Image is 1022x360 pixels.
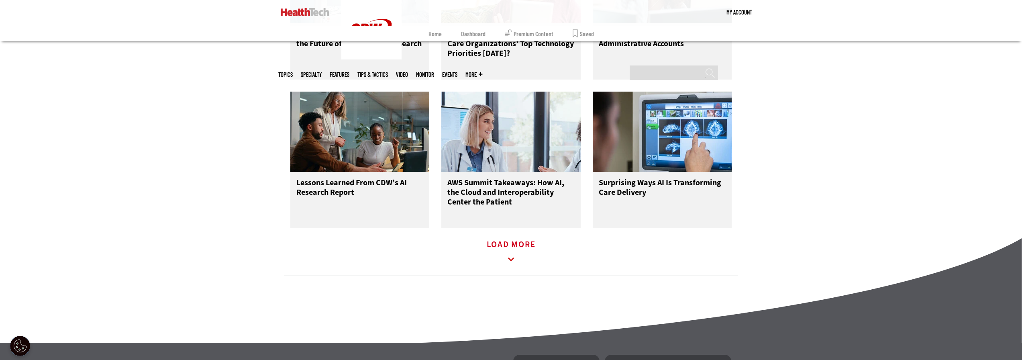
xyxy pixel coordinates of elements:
a: MonITor [416,72,434,78]
h3: AWS Summit Takeaways: How AI, the Cloud and Interoperability Center the Patient [447,178,575,210]
img: Doctors discussing data in a meeting [441,92,581,172]
img: Xray machine in hospital [593,92,732,172]
a: Premium Content [505,26,553,41]
a: People reviewing research Lessons Learned From CDW’s AI Research Report [290,92,430,228]
span: More [465,72,482,78]
a: CDW [341,53,402,61]
a: Load More [487,241,536,264]
a: Saved [573,26,594,41]
a: Tips & Tactics [357,72,388,78]
span: Topics [278,72,293,78]
a: Video [396,72,408,78]
h3: Lessons Learned From CDW’s AI Research Report [296,178,424,210]
button: Open Preferences [10,336,30,356]
img: Home [281,8,329,16]
a: Dashboard [461,26,486,41]
div: Cookie Settings [10,336,30,356]
span: Specialty [301,72,322,78]
a: Events [442,72,457,78]
a: Home [428,26,442,41]
a: Features [330,72,349,78]
a: Xray machine in hospital Surprising Ways AI Is Transforming Care Delivery [593,92,732,228]
a: Doctors discussing data in a meeting AWS Summit Takeaways: How AI, the Cloud and Interoperability... [441,92,581,228]
h3: Surprising Ways AI Is Transforming Care Delivery [599,178,726,210]
img: People reviewing research [290,92,430,172]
